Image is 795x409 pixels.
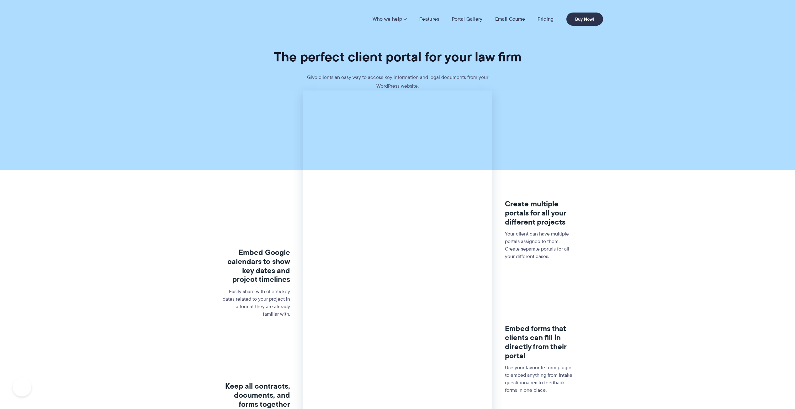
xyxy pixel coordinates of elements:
a: Who we help [373,16,407,22]
a: Pricing [538,16,554,22]
h3: Embed Google calendars to show key dates and project timelines [221,248,290,284]
p: Use your favourite form plugin to embed anything from intake questionnaires to feedback forms in ... [505,364,574,394]
a: Email Course [495,16,525,22]
p: Your client can have multiple portals assigned to them. Create separate portals for all your diff... [505,230,574,260]
a: Buy Now! [566,13,603,26]
p: Easily share with clients key dates related to your project in a format they are already familiar... [221,288,290,318]
a: Features [419,16,439,22]
h3: Create multiple portals for all your different projects [505,199,574,226]
p: Give clients an easy way to access key information and legal documents from your WordPress website. [304,73,492,91]
a: Portal Gallery [452,16,483,22]
h3: Embed forms that clients can fill in directly from their portal [505,324,574,360]
h3: Keep all contracts, documents, and forms together [221,382,290,409]
iframe: Toggle Customer Support [13,378,31,396]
